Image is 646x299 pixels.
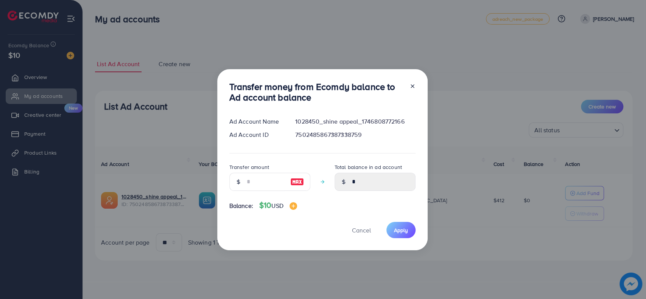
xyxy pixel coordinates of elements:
[289,130,421,139] div: 7502485867387338759
[352,226,371,234] span: Cancel
[290,202,297,210] img: image
[229,81,403,103] h3: Transfer money from Ecomdy balance to Ad account balance
[289,117,421,126] div: 1028450_shine appeal_1746808772166
[229,201,253,210] span: Balance:
[259,201,297,210] h4: $10
[342,222,380,238] button: Cancel
[271,201,283,210] span: USD
[223,117,290,126] div: Ad Account Name
[290,177,304,186] img: image
[229,163,269,171] label: Transfer amount
[335,163,402,171] label: Total balance in ad account
[223,130,290,139] div: Ad Account ID
[386,222,416,238] button: Apply
[394,226,408,234] span: Apply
